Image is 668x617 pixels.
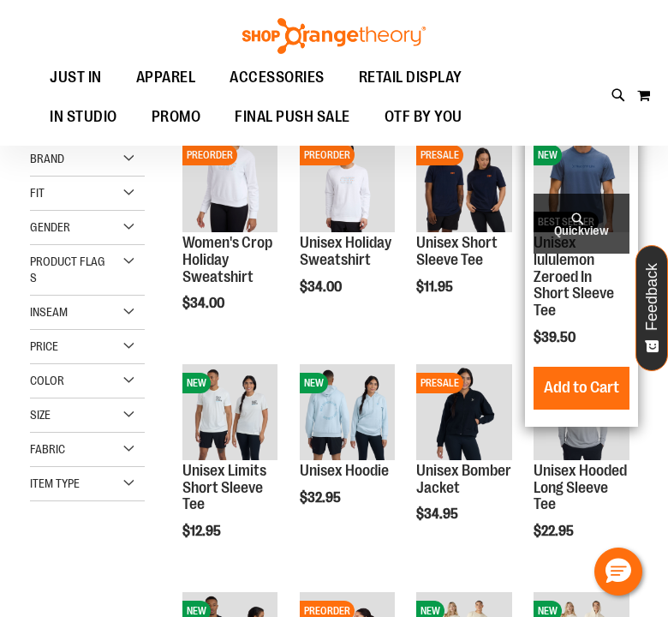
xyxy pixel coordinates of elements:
button: Feedback - Show survey [635,245,668,371]
a: Unisex lululemon Zeroed In Short Sleeve Tee [534,234,614,319]
a: Unisex lululemon Zeroed In Short Sleeve TeeNEWBEST SELLER [534,136,629,234]
span: Feedback [644,263,660,331]
span: Inseam [30,305,68,319]
div: product [525,356,637,583]
a: Image of Unisex BB Limits TeeNEW [182,364,277,462]
span: $34.00 [300,279,344,295]
a: IN STUDIO [33,98,134,137]
a: ACCESSORIES [212,58,342,98]
img: Image of Unisex Bomber Jacket [416,364,511,459]
img: Women's Crop Holiday Sweatshirt [182,136,277,231]
span: $11.95 [416,279,456,295]
a: Image of Unisex HoodieNEW [300,364,395,462]
a: Quickview [534,194,629,254]
a: Image of Unisex Short Sleeve TeePRESALE [416,136,511,234]
img: Image of Unisex BB Limits Tee [182,364,277,459]
span: NEW [300,373,328,393]
a: JUST IN [33,58,119,98]
span: PREORDER [300,145,355,165]
button: Hello, have a question? Let’s chat. [594,548,642,596]
span: Product Flags [30,255,105,285]
a: Unisex Hoodie [300,462,389,479]
span: Brand [30,152,64,165]
a: Women's Crop Holiday Sweatshirt [182,234,272,285]
a: Unisex Short Sleeve Tee [416,234,498,268]
span: JUST IN [50,58,102,97]
span: $32.95 [300,490,343,506]
span: NEW [182,373,211,393]
a: RETAIL DISPLAY [342,58,480,98]
a: APPAREL [119,58,213,97]
span: Fabric [30,442,65,456]
img: Unisex lululemon Zeroed In Short Sleeve Tee [534,136,629,231]
a: FINAL PUSH SALE [218,98,367,137]
span: Price [30,339,58,353]
span: Item Type [30,476,80,490]
a: Unisex Holiday Sweatshirt [300,234,391,268]
span: PREORDER [182,145,237,165]
a: Women's Crop Holiday SweatshirtPREORDER [182,136,277,234]
div: product [174,128,286,355]
a: Unisex Holiday SweatshirtPREORDER [300,136,395,234]
span: ACCESSORIES [230,58,325,97]
span: OTF BY YOU [385,98,462,136]
span: RETAIL DISPLAY [359,58,462,97]
span: $34.00 [182,296,227,311]
span: Fit [30,186,45,200]
span: $39.50 [534,330,578,345]
div: product [525,128,637,426]
a: Unisex Hooded Long Sleeve Tee [534,462,627,513]
a: Unisex Bomber Jacket [416,462,511,496]
span: FINAL PUSH SALE [235,98,350,136]
img: Image of Unisex Short Sleeve Tee [416,136,511,231]
span: $12.95 [182,524,224,539]
span: $22.95 [534,524,576,539]
span: Gender [30,220,70,234]
div: product [408,128,520,338]
img: Shop Orangetheory [240,18,428,54]
div: product [291,356,403,548]
span: $34.95 [416,506,461,522]
a: Unisex Limits Short Sleeve Tee [182,462,266,513]
span: APPAREL [136,58,196,97]
span: IN STUDIO [50,98,117,136]
a: Image of Unisex Bomber JacketPRESALE [416,364,511,462]
span: Size [30,408,51,422]
span: Color [30,374,64,387]
span: Add to Cart [544,378,619,397]
a: OTF BY YOU [367,98,480,137]
div: product [408,356,520,566]
div: product [291,128,403,338]
img: Image of Unisex Hoodie [300,364,395,459]
span: NEW [534,145,562,165]
a: PROMO [134,98,218,137]
span: PRESALE [416,373,463,393]
span: PROMO [152,98,201,136]
div: product [174,356,286,583]
img: Unisex Holiday Sweatshirt [300,136,395,231]
span: PRESALE [416,145,463,165]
